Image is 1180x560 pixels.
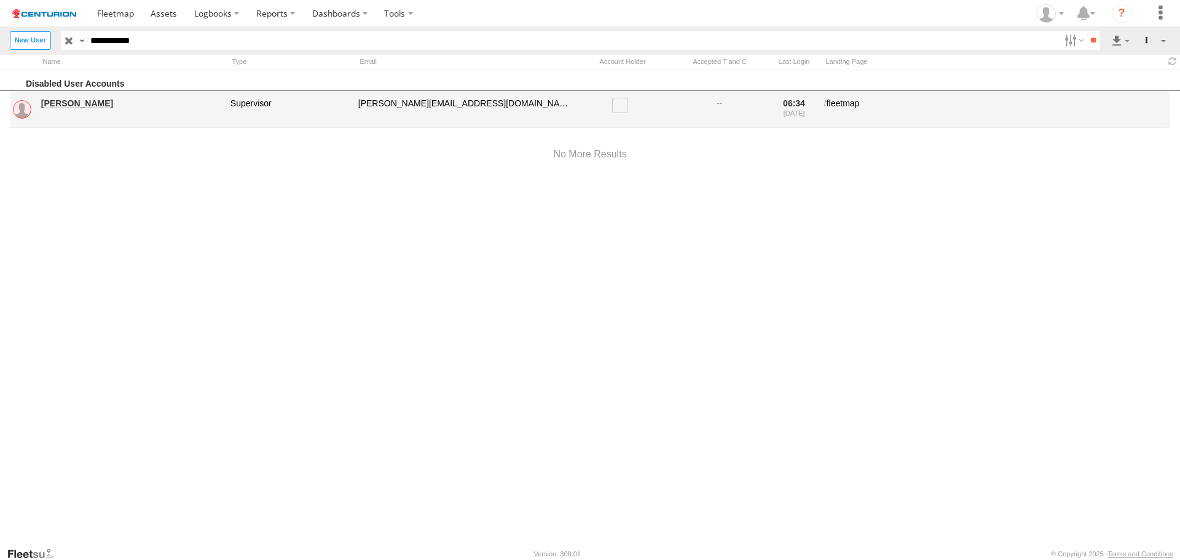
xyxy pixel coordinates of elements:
a: Terms and Conditions [1108,550,1173,558]
div: fleetmap [822,96,1170,122]
span: Refresh [1165,56,1180,68]
div: John Maglantay [1032,4,1068,23]
div: 06:34 [DATE] [771,96,817,122]
a: [PERSON_NAME] [41,98,222,109]
i: ? [1112,4,1131,23]
img: logo.svg [12,9,76,18]
label: Create New User [10,31,51,49]
label: Search Query [77,31,87,49]
div: t.lowe@centurion.net.au [356,96,572,122]
div: Name [39,56,224,68]
label: Export results as... [1110,31,1131,49]
div: Last Login [771,56,817,68]
div: Landing Page [822,56,1160,68]
div: © Copyright 2025 - [1051,550,1173,558]
div: Account Holder [576,56,669,68]
div: Email [356,56,572,68]
div: Type [229,56,352,68]
div: Supervisor [229,96,352,122]
a: Visit our Website [7,548,63,560]
div: Version: 308.01 [534,550,581,558]
label: Search Filter Options [1060,31,1086,49]
div: Has user accepted Terms and Conditions [674,56,766,68]
label: Read only [612,98,634,113]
